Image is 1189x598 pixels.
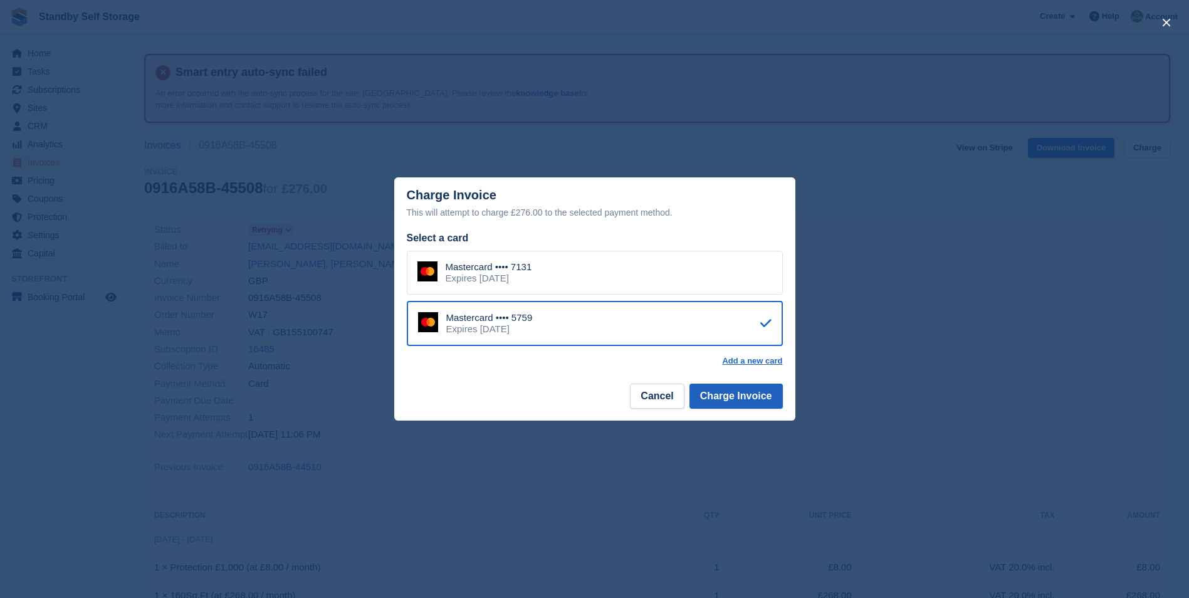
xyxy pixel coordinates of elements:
div: Expires [DATE] [446,323,533,335]
div: Mastercard •••• 7131 [446,261,532,273]
button: Charge Invoice [689,384,783,409]
div: This will attempt to charge £276.00 to the selected payment method. [407,205,783,220]
button: close [1156,13,1176,33]
img: Mastercard Logo [417,261,437,281]
button: Cancel [630,384,684,409]
div: Mastercard •••• 5759 [446,312,533,323]
a: Add a new card [722,356,782,366]
div: Charge Invoice [407,188,783,220]
div: Expires [DATE] [446,273,532,284]
div: Select a card [407,231,783,246]
img: Mastercard Logo [418,312,438,332]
